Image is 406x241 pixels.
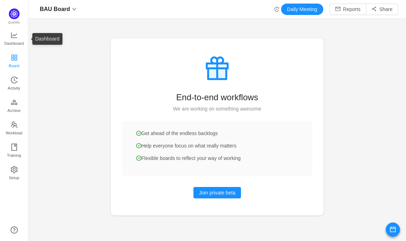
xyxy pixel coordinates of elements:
[9,59,20,73] span: Board
[11,99,18,113] a: Archive
[11,226,18,234] a: icon: question-circle
[11,76,18,84] i: icon: history
[8,81,20,95] span: Activity
[4,36,24,50] span: Dashboard
[11,77,18,91] a: Activity
[366,4,398,15] button: icon: share-altShare
[72,7,76,11] i: icon: down
[40,4,70,15] span: BAU Board
[11,32,18,39] i: icon: line-chart
[9,9,20,19] img: Quantify
[281,4,323,15] button: Daily Meeting
[193,187,241,198] button: Join private beta
[11,166,18,173] i: icon: setting
[386,223,400,237] button: icon: calendar
[7,148,21,162] span: Training
[11,54,18,61] i: icon: appstore
[11,166,18,181] a: Setup
[11,144,18,158] a: Training
[274,7,279,12] i: icon: history
[11,121,18,128] i: icon: team
[330,4,366,15] button: icon: mailReports
[8,21,20,24] span: Quantify
[11,54,18,69] a: Board
[6,126,22,140] span: Workload
[11,122,18,136] a: Workload
[9,171,19,185] span: Setup
[11,32,18,46] a: Dashboard
[11,144,18,151] i: icon: book
[7,103,21,118] span: Archive
[11,99,18,106] i: icon: gold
